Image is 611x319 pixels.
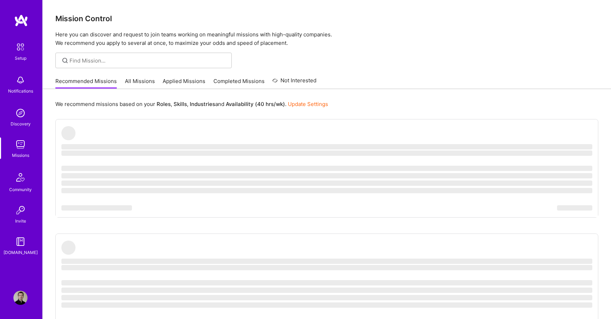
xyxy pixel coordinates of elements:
[15,217,26,225] div: Invite
[13,137,28,152] img: teamwork
[55,77,117,89] a: Recommended Missions
[69,57,226,64] input: Find Mission...
[12,291,29,305] a: User Avatar
[4,249,38,256] div: [DOMAIN_NAME]
[13,73,28,87] img: bell
[61,57,69,65] i: icon SearchGrey
[8,87,33,95] div: Notifications
[13,235,28,249] img: guide book
[55,30,598,47] p: Here you can discover and request to join teams working on meaningful missions with high-quality ...
[12,169,29,186] img: Community
[288,101,328,107] a: Update Settings
[13,106,28,120] img: discovery
[12,152,29,159] div: Missions
[213,77,265,89] a: Completed Missions
[157,101,171,107] b: Roles
[174,101,187,107] b: Skills
[11,120,31,128] div: Discovery
[55,100,328,108] p: We recommend missions based on your , , and .
[163,77,205,89] a: Applied Missions
[272,76,316,89] a: Not Interested
[125,77,155,89] a: All Missions
[15,54,26,62] div: Setup
[9,186,32,193] div: Community
[13,291,28,305] img: User Avatar
[13,40,28,54] img: setup
[13,203,28,217] img: Invite
[226,101,285,107] b: Availability (40 hrs/wk)
[190,101,215,107] b: Industries
[55,14,598,23] h3: Mission Control
[14,14,28,27] img: logo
